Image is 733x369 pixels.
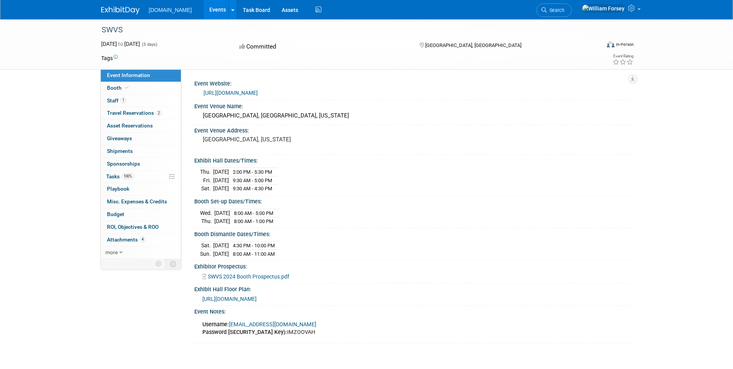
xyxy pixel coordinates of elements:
[194,261,632,270] div: Exhibitor Prospectus:
[101,54,118,62] td: Tags
[107,122,153,129] span: Asset Reservations
[233,169,272,175] span: 2:00 PM - 5:30 PM
[213,242,229,250] td: [DATE]
[99,23,589,37] div: SWVS
[234,210,273,216] span: 8:00 AM - 5:00 PM
[194,283,632,293] div: Exhibit Hall Floor Plan:
[125,86,129,90] i: Booth reservation complete
[156,110,162,116] span: 2
[555,40,634,52] div: Event Format
[101,221,181,233] a: ROI, Objectives & ROO
[200,242,213,250] td: Sat.
[200,250,213,258] td: Sun.
[208,273,289,280] span: SWVS 2024 Booth Prospectus.pdf
[233,186,272,191] span: 9:30 AM - 4:30 PM
[213,184,229,193] td: [DATE]
[194,228,632,238] div: Booth Dismantle Dates/Times:
[202,329,287,335] b: Password [SECURITY_DATA] Key):
[107,135,132,141] span: Giveaways
[101,7,140,14] img: ExhibitDay
[149,7,192,13] span: [DOMAIN_NAME]
[107,236,145,243] span: Attachments
[547,7,564,13] span: Search
[120,97,126,103] span: 1
[122,173,134,179] span: 100%
[107,198,167,205] span: Misc. Expenses & Credits
[101,158,181,170] a: Sponsorships
[233,178,272,183] span: 9:30 AM - 5:00 PM
[234,218,273,224] span: 8:00 AM - 1:00 PM
[425,42,521,48] span: [GEOGRAPHIC_DATA], [GEOGRAPHIC_DATA]
[105,249,118,255] span: more
[194,196,632,205] div: Booth Set-up Dates/Times:
[101,234,181,246] a: Attachments4
[213,176,229,184] td: [DATE]
[101,196,181,208] a: Misc. Expenses & Credits
[101,82,181,94] a: Booth
[194,101,632,110] div: Event Venue Name:
[107,85,130,91] span: Booth
[200,176,213,184] td: Fri.
[117,41,124,47] span: to
[213,250,229,258] td: [DATE]
[197,317,547,340] div: IMZOOVAH
[101,247,181,259] a: more
[202,273,289,280] a: SWVS 2024 Booth Prospectus.pdf
[141,42,157,47] span: (5 days)
[536,3,572,17] a: Search
[101,69,181,82] a: Event Information
[194,125,632,134] div: Event Venue Address:
[107,110,162,116] span: Travel Reservations
[204,90,258,96] a: [URL][DOMAIN_NAME]
[214,209,230,217] td: [DATE]
[200,217,214,225] td: Thu.
[101,120,181,132] a: Asset Reservations
[101,95,181,107] a: Staff1
[616,42,634,47] div: In-Person
[107,97,126,104] span: Staff
[101,183,181,195] a: Playbook
[194,306,632,315] div: Event Notes:
[194,155,632,164] div: Exhibit Hall Dates/Times:
[107,161,140,167] span: Sponsorships
[107,211,124,217] span: Budget
[237,40,407,54] div: Committed
[214,217,230,225] td: [DATE]
[101,171,181,183] a: Tasks100%
[202,321,229,328] b: Username:
[107,224,159,230] span: ROI, Objectives & ROO
[107,148,133,154] span: Shipments
[107,186,129,192] span: Playbook
[202,296,257,302] a: [URL][DOMAIN_NAME]
[152,259,165,269] td: Personalize Event Tab Strip
[140,236,145,242] span: 4
[107,72,150,78] span: Event Information
[200,184,213,193] td: Sat.
[200,209,214,217] td: Wed.
[229,321,316,328] a: [EMAIL_ADDRESS][DOMAIN_NAME]
[613,54,633,58] div: Event Rating
[203,136,368,143] pre: [GEOGRAPHIC_DATA], [US_STATE]
[200,110,626,122] div: [GEOGRAPHIC_DATA], [GEOGRAPHIC_DATA], [US_STATE]
[607,41,614,47] img: Format-Inperson.png
[165,259,181,269] td: Toggle Event Tabs
[213,168,229,176] td: [DATE]
[194,78,632,87] div: Event Website:
[233,243,275,248] span: 4:30 PM - 10:00 PM
[101,208,181,221] a: Budget
[200,168,213,176] td: Thu.
[101,41,140,47] span: [DATE] [DATE]
[101,107,181,119] a: Travel Reservations2
[101,145,181,158] a: Shipments
[106,173,134,179] span: Tasks
[101,133,181,145] a: Giveaways
[582,4,625,13] img: William Forsey
[233,251,275,257] span: 8:00 AM - 11:00 AM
